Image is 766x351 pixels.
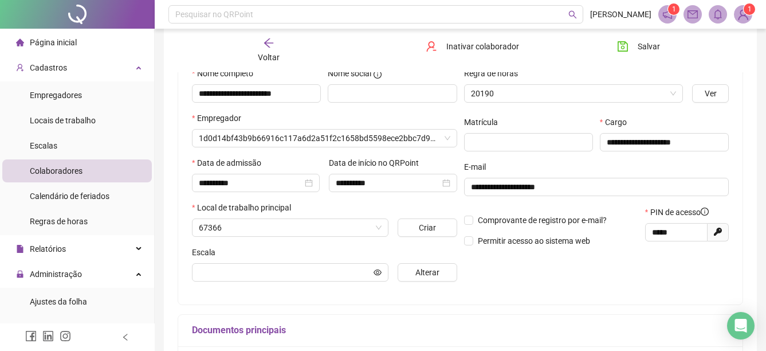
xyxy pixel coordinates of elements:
label: Matrícula [464,116,505,128]
span: Administração [30,270,82,279]
span: 1 [672,5,676,13]
span: Relatórios [30,244,66,253]
h5: Documentos principais [192,323,729,337]
span: Cadastros [30,63,67,72]
span: Nome social [328,67,371,80]
span: arrow-left [263,37,274,49]
label: E-mail [464,161,493,173]
span: home [16,38,24,46]
span: Ajustes rápidos [30,322,85,331]
span: Colaboradores [30,166,83,175]
button: Criar [398,219,457,237]
span: Permitir acesso ao sistema web [478,236,590,245]
span: PIN de acesso [650,206,709,219]
label: Cargo [600,116,634,128]
span: 1 [748,5,752,13]
span: [PERSON_NAME] [590,8,651,21]
span: info-circle [701,208,709,216]
span: Calendário de feriados [30,192,109,201]
span: 20190 [471,85,677,102]
span: user-add [16,64,24,72]
label: Data de admissão [192,157,269,169]
button: Inativar colaborador [417,37,528,56]
span: file [16,245,24,253]
span: Ver [705,87,717,100]
span: Escalas [30,141,57,150]
span: lock [16,270,24,278]
span: mail [688,9,698,19]
span: save [617,41,628,52]
button: Ver [692,84,729,103]
label: Data de início no QRPoint [329,157,426,169]
span: 1d0d14bf43b9b66916c117a6d2a51f2c1658bd5598ece2bbc7d95b5cb5983359 [199,130,450,147]
span: Inativar colaborador [446,40,519,53]
span: Voltar [258,53,280,62]
span: Empregadores [30,91,82,100]
span: Página inicial [30,38,77,47]
label: Nome completo [192,67,261,80]
span: left [121,333,129,341]
label: Escala [192,246,223,259]
span: Criar [419,221,436,234]
span: Regras de horas [30,217,88,226]
span: facebook [25,330,37,342]
span: Salvar [638,40,660,53]
sup: Atualize o seu contato no menu Meus Dados [744,3,755,15]
span: 67366 [199,219,382,236]
label: Empregador [192,112,249,124]
span: eye [374,268,382,276]
span: linkedin [42,330,54,342]
div: Open Intercom Messenger [727,312,755,340]
label: Local de trabalho principal [192,201,298,214]
button: Salvar [608,37,669,56]
span: user-delete [426,41,437,52]
button: Alterar [398,263,457,282]
span: Ajustes da folha [30,297,87,306]
span: notification [662,9,673,19]
span: instagram [60,330,71,342]
sup: 1 [668,3,679,15]
span: bell [713,9,723,19]
span: search [568,10,577,19]
label: Regra de horas [464,67,525,80]
span: Locais de trabalho [30,116,96,125]
span: Alterar [415,266,439,279]
span: info-circle [374,71,382,79]
span: Comprovante de registro por e-mail? [478,216,607,225]
img: 89509 [734,6,752,23]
